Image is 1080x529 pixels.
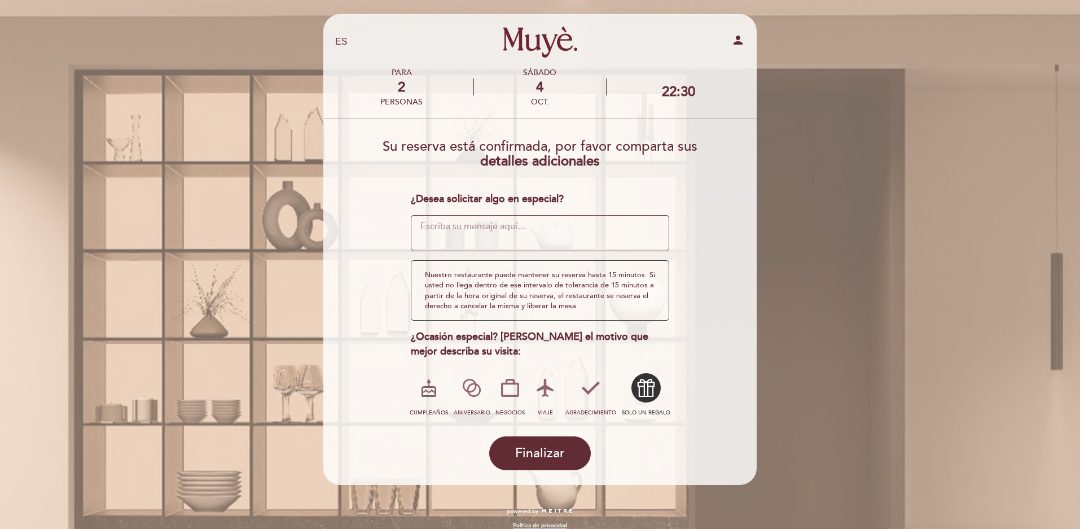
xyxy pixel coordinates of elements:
[495,409,525,416] span: NEGOCIOS
[411,192,670,207] div: ¿Desea solicitar algo en especial?
[480,153,600,169] b: detalles adicionales
[538,409,553,416] span: VIAJE
[731,33,745,51] button: person
[474,79,605,95] div: 4
[410,409,448,416] span: CUMPLEAÑOS
[565,409,616,416] span: AGRADECIMIENTO
[489,436,591,470] button: Finalizar
[507,508,538,515] span: powered by
[515,445,565,461] span: Finalizar
[380,79,423,95] div: 2
[507,508,573,515] a: powered by
[474,68,605,77] div: sábado
[411,260,670,321] div: Nuestro restaurante puede mantener su reserva hasta 15 minutos. Si usted no llega dentro de ese i...
[662,84,695,100] div: 22:30
[411,330,670,359] div: ¿Ocasión especial? [PERSON_NAME] el motivo que mejor describa su visita:
[383,138,697,155] span: Su reserva está confirmada, por favor comparta sus
[474,97,605,107] div: oct.
[541,509,573,514] img: MEITRE
[380,68,423,77] div: PARA
[622,409,670,416] span: SOLO UN REGALO
[469,27,611,58] a: Muyè
[731,33,745,47] i: person
[380,97,423,107] div: personas
[454,409,490,416] span: ANIVERSARIO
